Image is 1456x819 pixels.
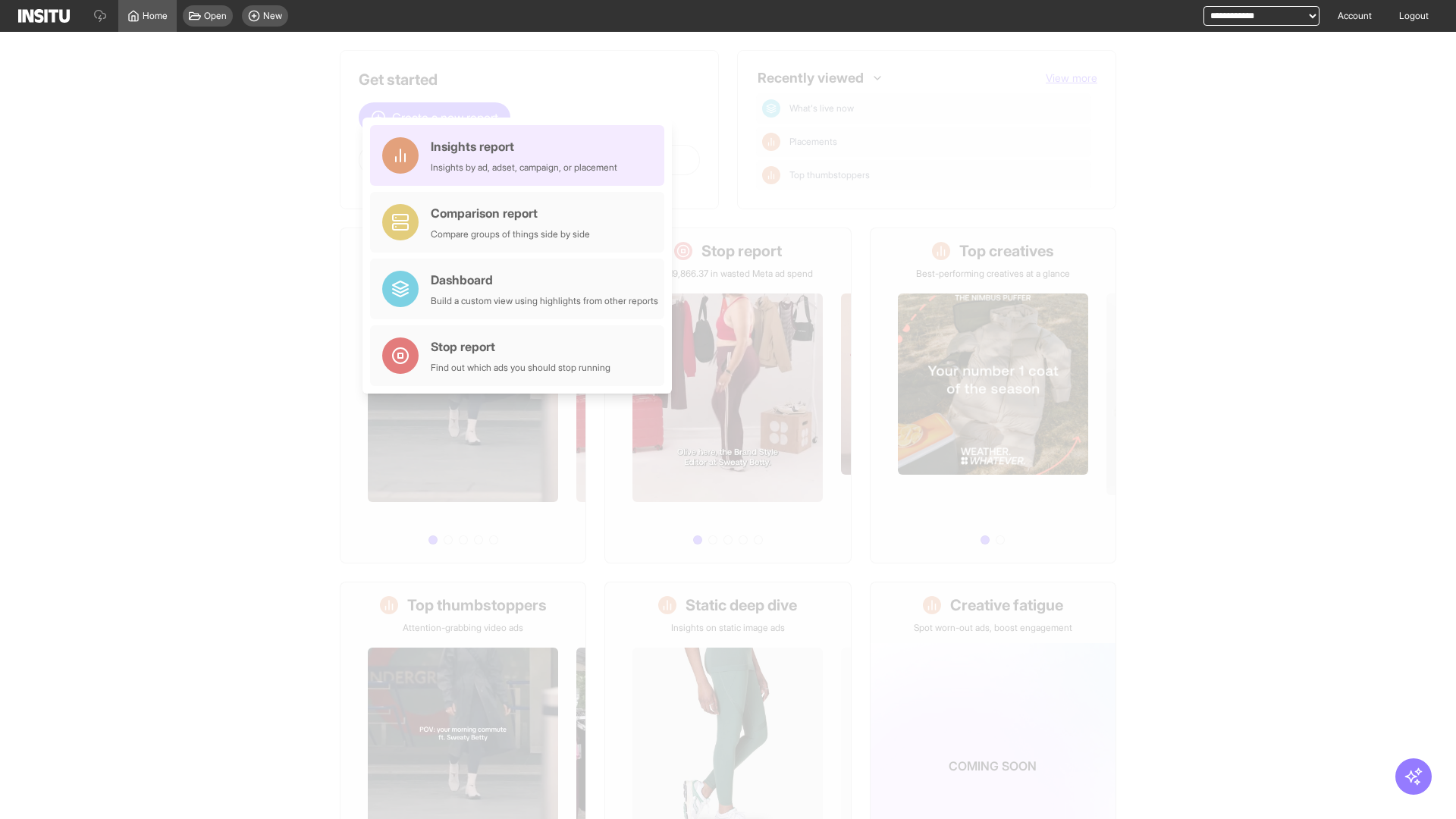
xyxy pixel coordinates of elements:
[431,271,658,289] div: Dashboard
[431,295,658,307] div: Build a custom view using highlights from other reports
[431,137,617,155] div: Insights report
[431,362,610,374] div: Find out which ads you should stop running
[431,162,617,174] div: Insights by ad, adset, campaign, or placement
[18,9,70,23] img: Logo
[204,10,227,22] span: Open
[143,10,168,22] span: Home
[431,204,590,222] div: Comparison report
[431,228,590,240] div: Compare groups of things side by side
[431,337,610,356] div: Stop report
[263,10,282,22] span: New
